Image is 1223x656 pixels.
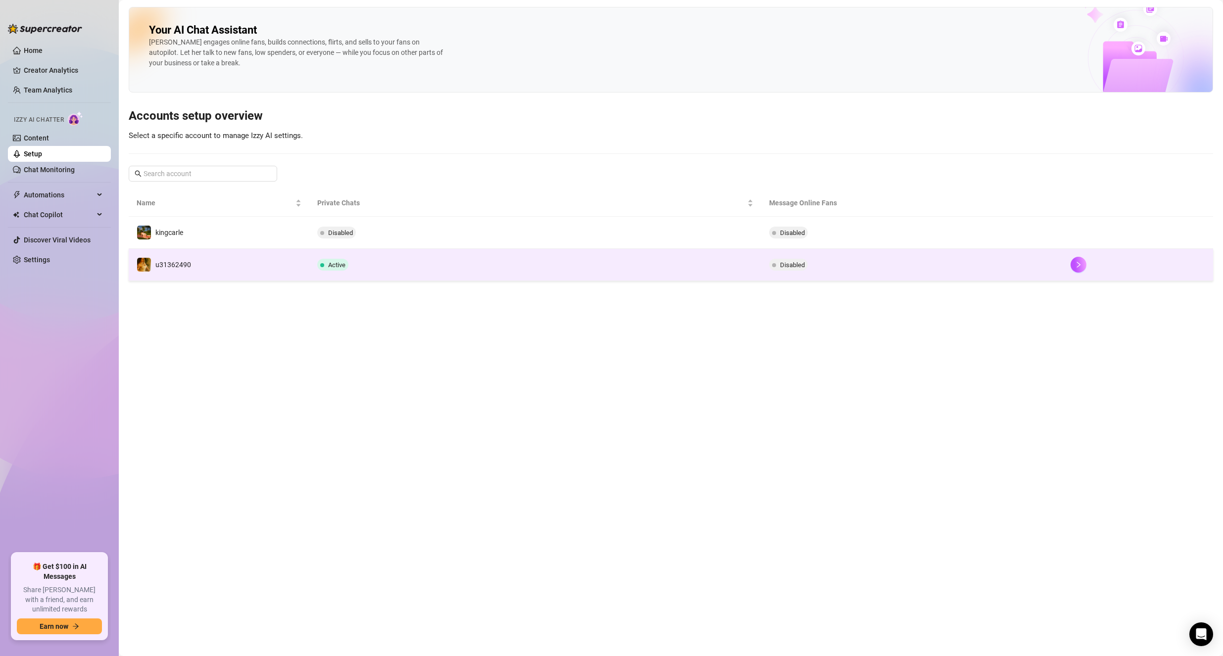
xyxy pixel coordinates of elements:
span: arrow-right [72,623,79,630]
span: thunderbolt [13,191,21,199]
span: Active [328,261,345,269]
span: Chat Copilot [24,207,94,223]
span: kingcarle [155,229,183,236]
img: logo-BBDzfeDw.svg [8,24,82,34]
span: 🎁 Get $100 in AI Messages [17,562,102,581]
a: Discover Viral Videos [24,236,91,244]
h2: Your AI Chat Assistant [149,23,257,37]
img: Chat Copilot [13,211,19,218]
img: AI Chatter [68,111,83,126]
a: Team Analytics [24,86,72,94]
a: Content [24,134,49,142]
h3: Accounts setup overview [129,108,1213,124]
div: Open Intercom Messenger [1189,622,1213,646]
img: u31362490 [137,258,151,272]
th: Name [129,189,309,217]
span: Izzy AI Chatter [14,115,64,125]
span: Select a specific account to manage Izzy AI settings. [129,131,303,140]
div: [PERSON_NAME] engages online fans, builds connections, flirts, and sells to your fans on autopilo... [149,37,446,68]
a: Settings [24,256,50,264]
th: Private Chats [309,189,761,217]
span: right [1075,261,1082,268]
a: Chat Monitoring [24,166,75,174]
span: Share [PERSON_NAME] with a friend, and earn unlimited rewards [17,585,102,614]
span: Name [137,197,294,208]
th: Message Online Fans [761,189,1063,217]
a: Home [24,47,43,54]
input: Search account [144,168,263,179]
img: kingcarle [137,226,151,239]
a: Setup [24,150,42,158]
span: Earn now [40,622,68,630]
span: Disabled [780,261,805,269]
a: Creator Analytics [24,62,103,78]
span: search [135,170,142,177]
span: Disabled [780,229,805,236]
span: Private Chats [317,197,745,208]
span: Automations [24,187,94,203]
span: u31362490 [155,261,191,269]
button: Earn nowarrow-right [17,618,102,634]
span: Disabled [328,229,353,236]
button: right [1071,257,1086,273]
